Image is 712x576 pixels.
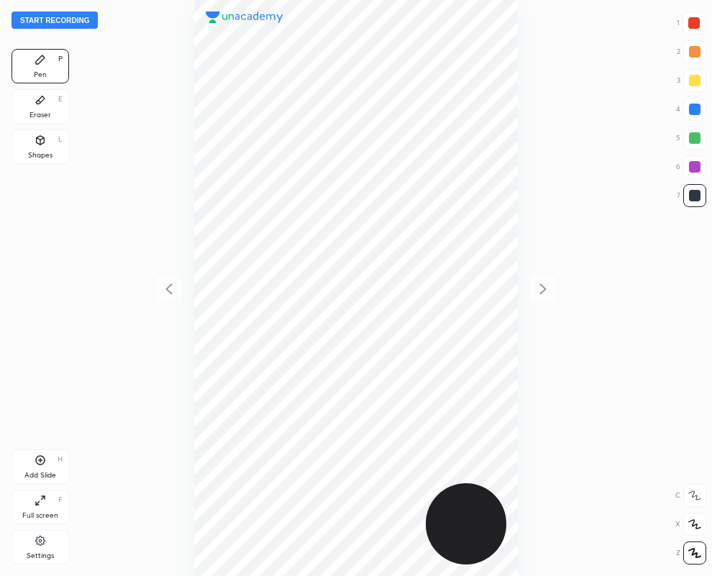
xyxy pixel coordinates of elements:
[676,98,706,121] div: 4
[29,111,51,119] div: Eraser
[27,552,54,559] div: Settings
[22,512,58,519] div: Full screen
[677,184,706,207] div: 7
[675,513,706,536] div: X
[12,12,98,29] button: Start recording
[675,484,706,507] div: C
[58,136,63,143] div: L
[206,12,283,23] img: logo.38c385cc.svg
[676,155,706,178] div: 6
[676,541,706,564] div: Z
[677,69,706,92] div: 3
[58,456,63,463] div: H
[58,55,63,63] div: P
[28,152,53,159] div: Shapes
[677,40,706,63] div: 2
[24,472,56,479] div: Add Slide
[58,96,63,103] div: E
[676,127,706,150] div: 5
[677,12,706,35] div: 1
[34,71,47,78] div: Pen
[58,496,63,503] div: F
